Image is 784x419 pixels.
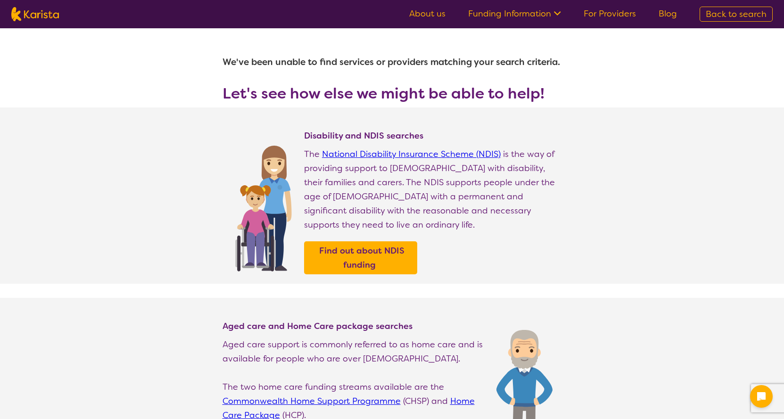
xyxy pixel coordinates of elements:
[322,148,501,160] a: National Disability Insurance Scheme (NDIS)
[584,8,636,19] a: For Providers
[306,244,415,272] a: Find out about NDIS funding
[659,8,677,19] a: Blog
[304,147,562,232] p: The is the way of providing support to [DEMOGRAPHIC_DATA] with disability, their families and car...
[409,8,446,19] a: About us
[223,337,487,366] p: Aged care support is commonly referred to as home care and is available for people who are over [...
[232,140,295,271] img: Find NDIS and Disability services and providers
[319,245,404,271] b: Find out about NDIS funding
[304,130,562,141] h4: Disability and NDIS searches
[11,7,59,21] img: Karista logo
[223,320,487,332] h4: Aged care and Home Care package searches
[706,8,767,20] span: Back to search
[223,51,562,74] h1: We've been unable to find services or providers matching your search criteria.
[468,8,561,19] a: Funding Information
[223,85,562,102] h3: Let's see how else we might be able to help!
[223,395,401,407] a: Commonwealth Home Support Programme
[700,7,773,22] a: Back to search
